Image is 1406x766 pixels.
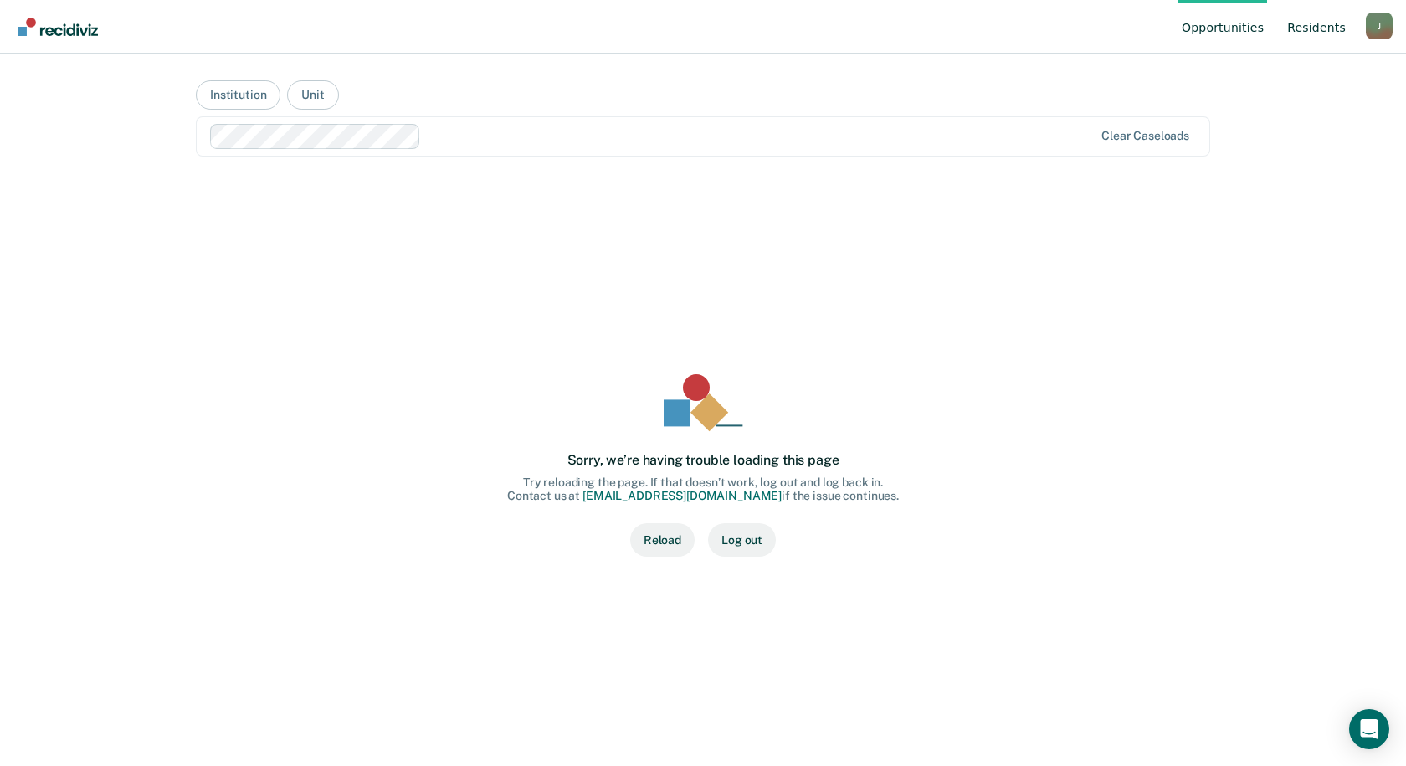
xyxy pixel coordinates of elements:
button: Profile dropdown button [1366,13,1393,39]
div: Try reloading the page. If that doesn’t work, log out and log back in. Contact us at if the issue... [507,476,899,504]
button: Log out [708,523,776,557]
div: Sorry, we’re having trouble loading this page [567,452,839,468]
button: Reload [630,523,695,557]
div: Clear caseloads [1101,129,1189,143]
div: J [1366,13,1393,39]
div: Open Intercom Messenger [1349,709,1389,749]
a: [EMAIL_ADDRESS][DOMAIN_NAME] [582,489,782,502]
button: Institution [196,80,280,110]
button: Unit [287,80,338,110]
img: Recidiviz [18,18,98,36]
